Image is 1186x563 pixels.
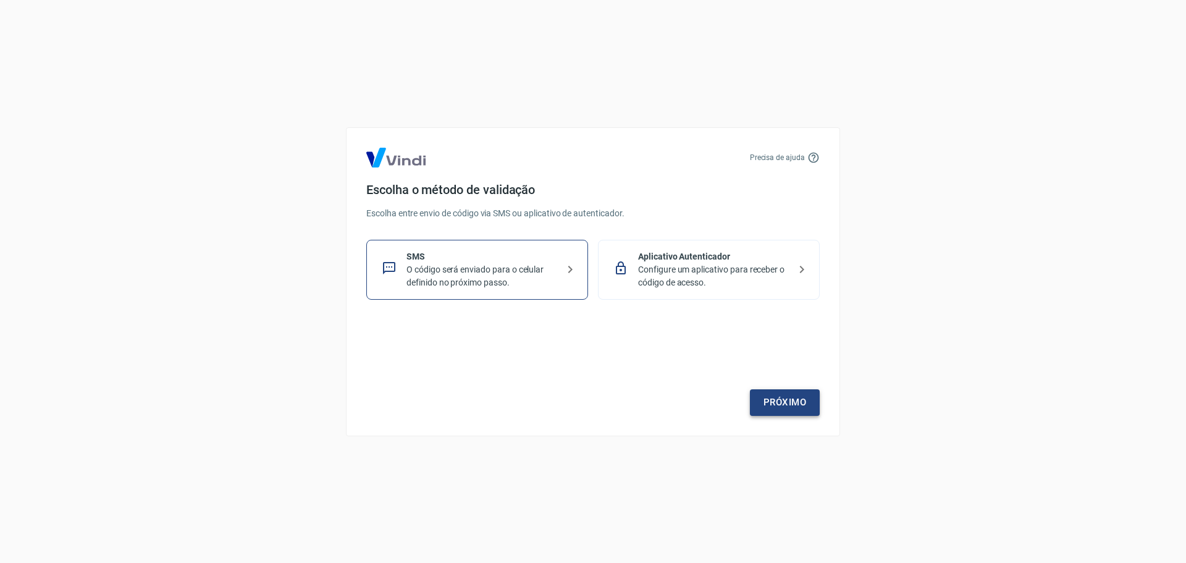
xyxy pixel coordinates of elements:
[638,263,789,289] p: Configure um aplicativo para receber o código de acesso.
[366,240,588,300] div: SMSO código será enviado para o celular definido no próximo passo.
[406,250,558,263] p: SMS
[366,182,820,197] h4: Escolha o método de validação
[638,250,789,263] p: Aplicativo Autenticador
[750,152,805,163] p: Precisa de ajuda
[750,389,820,415] a: Próximo
[406,263,558,289] p: O código será enviado para o celular definido no próximo passo.
[366,207,820,220] p: Escolha entre envio de código via SMS ou aplicativo de autenticador.
[598,240,820,300] div: Aplicativo AutenticadorConfigure um aplicativo para receber o código de acesso.
[366,148,426,167] img: Logo Vind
